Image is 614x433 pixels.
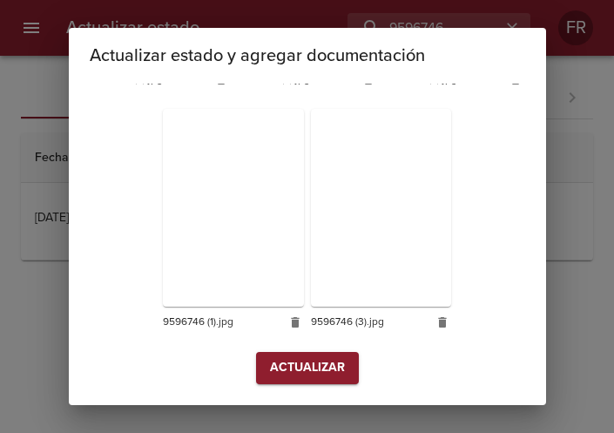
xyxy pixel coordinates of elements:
h2: Actualizar estado y agregar documentación [90,42,525,70]
span: 9596746 (3).jpg [311,314,425,331]
button: Actualizar [256,352,359,384]
span: 9596746 (1).jpg [163,314,277,331]
span: Confirmar cambio de estado [256,352,359,384]
span: Actualizar [270,357,345,379]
